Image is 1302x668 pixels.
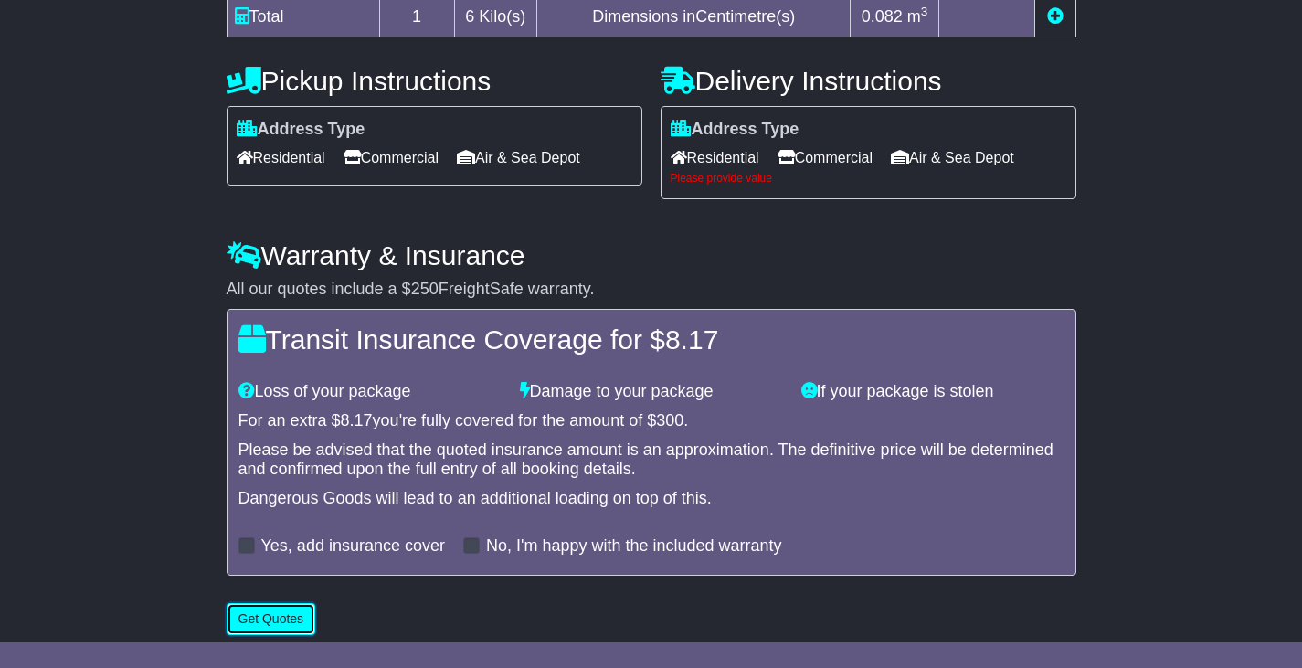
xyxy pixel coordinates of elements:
div: For an extra $ you're fully covered for the amount of $ . [238,411,1064,431]
span: 300 [656,411,683,429]
span: Air & Sea Depot [457,143,580,172]
div: All our quotes include a $ FreightSafe warranty. [227,280,1076,300]
div: Loss of your package [229,382,511,402]
h4: Warranty & Insurance [227,240,1076,270]
h4: Transit Insurance Coverage for $ [238,324,1064,355]
span: Commercial [344,143,439,172]
h4: Delivery Instructions [661,66,1076,96]
span: 0.082 [862,7,903,26]
span: Air & Sea Depot [891,143,1014,172]
span: 8.17 [665,324,718,355]
label: Address Type [671,120,799,140]
h4: Pickup Instructions [227,66,642,96]
label: Yes, add insurance cover [261,536,445,557]
div: Please provide value [671,172,1066,185]
span: Residential [237,143,325,172]
div: If your package is stolen [792,382,1074,402]
span: Residential [671,143,759,172]
span: m [907,7,928,26]
label: Address Type [237,120,365,140]
button: Get Quotes [227,603,316,635]
span: Commercial [778,143,873,172]
div: Please be advised that the quoted insurance amount is an approximation. The definitive price will... [238,440,1064,480]
div: Damage to your package [511,382,792,402]
span: 8.17 [341,411,373,429]
span: 250 [411,280,439,298]
span: 6 [465,7,474,26]
label: No, I'm happy with the included warranty [486,536,782,557]
div: Dangerous Goods will lead to an additional loading on top of this. [238,489,1064,509]
a: Add new item [1047,7,1064,26]
sup: 3 [921,5,928,18]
